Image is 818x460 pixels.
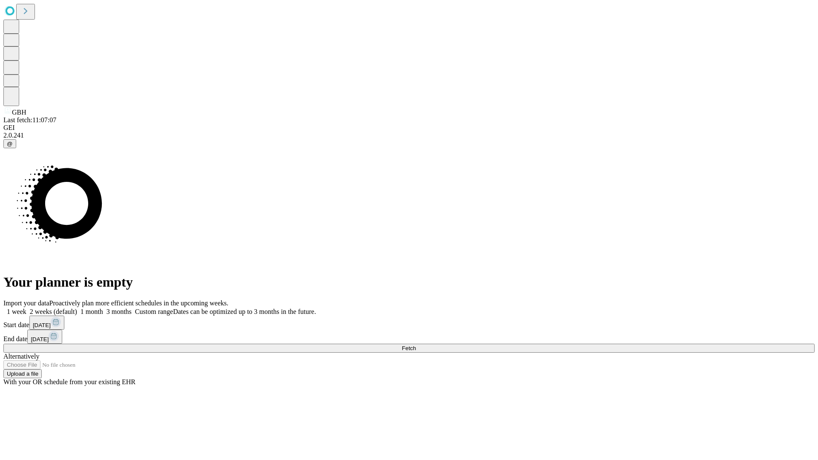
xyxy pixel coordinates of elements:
[81,308,103,315] span: 1 month
[3,274,815,290] h1: Your planner is empty
[29,316,64,330] button: [DATE]
[3,344,815,353] button: Fetch
[7,141,13,147] span: @
[3,378,135,385] span: With your OR schedule from your existing EHR
[107,308,132,315] span: 3 months
[33,322,51,328] span: [DATE]
[3,316,815,330] div: Start date
[173,308,316,315] span: Dates can be optimized up to 3 months in the future.
[3,124,815,132] div: GEI
[27,330,62,344] button: [DATE]
[3,369,42,378] button: Upload a file
[135,308,173,315] span: Custom range
[31,336,49,342] span: [DATE]
[3,116,56,124] span: Last fetch: 11:07:07
[12,109,26,116] span: GBH
[3,353,39,360] span: Alternatively
[3,299,49,307] span: Import your data
[3,132,815,139] div: 2.0.241
[402,345,416,351] span: Fetch
[49,299,228,307] span: Proactively plan more efficient schedules in the upcoming weeks.
[30,308,77,315] span: 2 weeks (default)
[7,308,26,315] span: 1 week
[3,139,16,148] button: @
[3,330,815,344] div: End date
